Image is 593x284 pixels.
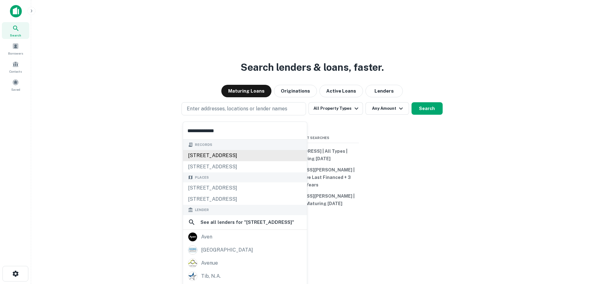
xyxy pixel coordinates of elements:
h6: See all lenders for " [STREET_ADDRESS] " [200,219,294,226]
span: Saved [11,87,20,92]
span: Places [195,175,209,180]
div: avenue [201,258,218,268]
div: [GEOGRAPHIC_DATA] [201,245,253,255]
a: aven [183,230,307,243]
span: Lender [195,207,209,213]
a: tib, n.a. [183,270,307,283]
img: picture [188,259,197,267]
a: Borrowers [2,40,29,57]
button: Maturing Loans [221,85,271,97]
button: [STREET_ADDRESS][PERSON_NAME] | All Types | Active Last Financed + 3 Years [266,164,359,190]
div: [STREET_ADDRESS] [183,194,307,205]
button: Active Loans [319,85,363,97]
span: Recent Searches [266,135,359,141]
button: Search [412,102,443,115]
a: Search [2,22,29,39]
a: avenue [183,257,307,270]
div: [STREET_ADDRESS] [183,182,307,194]
a: Saved [2,76,29,93]
p: Enter addresses, locations or lender names [187,105,287,113]
div: [STREET_ADDRESS] [183,150,307,161]
span: Search [10,33,21,38]
img: picture [188,246,197,254]
div: aven [201,232,212,242]
button: Enter addresses, locations or lender names [181,102,306,115]
button: [STREET_ADDRESS][PERSON_NAME] | All Types | Maturing [DATE] [266,190,359,209]
span: Borrowers [8,51,23,56]
img: picture [188,272,197,281]
div: tib, n.a. [201,272,221,281]
a: [GEOGRAPHIC_DATA] [183,243,307,257]
span: Contacts [9,69,22,74]
span: Records [195,142,212,147]
button: All Property Types [308,102,363,115]
h3: Search lenders & loans, faster. [241,60,384,75]
button: [STREET_ADDRESS] | All Types | Maturing [DATE] [266,146,359,164]
a: Contacts [2,58,29,75]
iframe: Chat Widget [562,234,593,264]
img: picture [188,233,197,241]
button: Originations [274,85,317,97]
button: Any Amount [365,102,409,115]
div: [STREET_ADDRESS] [183,161,307,172]
button: Lenders [365,85,403,97]
img: capitalize-icon.png [10,5,22,17]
